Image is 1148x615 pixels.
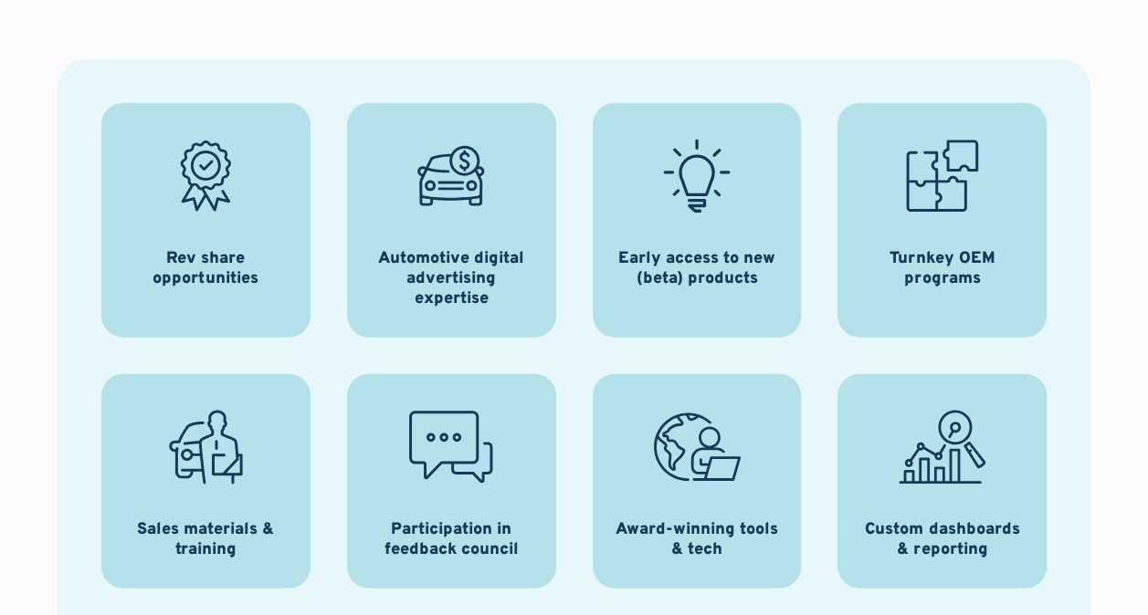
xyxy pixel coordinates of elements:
[123,249,289,288] h3: Rev share opportunities
[369,520,534,559] h3: Participation in feedback council
[123,520,289,559] h3: Sales materials & training
[615,249,780,288] h3: Early access to new (beta) products
[615,520,780,559] h3: Award-winning tools & tech
[859,249,1025,288] h3: Turnkey OEM programs
[369,249,534,308] h3: Automotive digital advertising expertise
[859,520,1025,559] h3: Custom dashboards & reporting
